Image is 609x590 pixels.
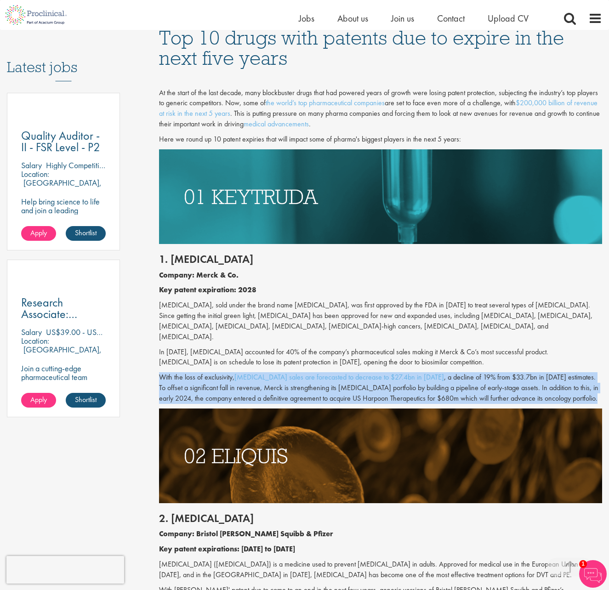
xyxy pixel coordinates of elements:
a: Contact [437,12,465,24]
span: Research Associate: Formulations [21,295,80,333]
img: Chatbot [579,560,607,588]
iframe: reCAPTCHA [6,556,124,584]
span: Location: [21,335,49,346]
span: Salary [21,327,42,337]
a: Jobs [299,12,314,24]
p: [GEOGRAPHIC_DATA], [GEOGRAPHIC_DATA] [21,344,102,363]
h3: Latest jobs [7,36,120,81]
a: About us [337,12,368,24]
p: In [DATE], [MEDICAL_DATA] accounted for 40% of the company’s pharmaceutical sales making it Merck... [159,347,602,368]
span: Apply [30,395,47,404]
a: medical advancements [244,119,309,129]
a: [MEDICAL_DATA] sales are forecasted to decrease to $27.4bn in [DATE] [234,372,444,382]
span: Quality Auditor - II - FSR Level - P2 [21,128,100,155]
a: the world’s top pharmaceutical companies [266,98,385,108]
a: Research Associate: Formulations [21,297,106,320]
p: Here we round up 10 patent expiries that will impact some of pharma's biggest players in the next... [159,134,602,145]
span: Salary [21,160,42,170]
p: Join a cutting-edge pharmaceutical team where your precision and passion for quality will help sh... [21,364,106,416]
a: Upload CV [488,12,529,24]
a: Join us [391,12,414,24]
a: Shortlist [66,393,106,408]
h1: Top 10 drugs with patents due to expire in the next five years [159,28,602,68]
h2: 2. [MEDICAL_DATA] [159,512,602,524]
p: Highly Competitive [46,160,107,170]
a: Apply [21,393,56,408]
p: Help bring science to life and join a leading pharmaceutical company to play a key role in delive... [21,197,106,258]
a: Shortlist [66,226,106,241]
a: Apply [21,226,56,241]
b: Company: Merck & Co. [159,270,239,280]
p: [MEDICAL_DATA], sold under the brand name [MEDICAL_DATA], was first approved by the FDA in [DATE]... [159,300,602,342]
a: $200,000 billion of revenue at risk in the next 5 years [159,98,598,118]
h2: 1. [MEDICAL_DATA] [159,253,602,265]
b: Key patent expiration: 2028 [159,285,256,295]
b: Key patent expirations: [DATE] to [DATE] [159,544,295,554]
a: Quality Auditor - II - FSR Level - P2 [21,130,106,153]
p: [MEDICAL_DATA] ([MEDICAL_DATA]) is a medicine used to prevent [MEDICAL_DATA] in adults. Approved ... [159,559,602,580]
span: Location: [21,169,49,179]
p: With the loss of exclusivity, , a decline of 19% from $33.7bn in [DATE] estimates. To offset a si... [159,372,602,404]
p: US$39.00 - US$43.00 per hour [46,327,149,337]
b: Company: Bristol [PERSON_NAME] Squibb & Pfizer [159,529,333,539]
span: 1 [579,560,587,568]
span: Apply [30,228,47,238]
span: At the start of the last decade, many blockbuster drugs that had powered years of growth were los... [159,88,600,129]
img: Drugs with patents due to expire Eliquis [159,408,602,503]
p: [GEOGRAPHIC_DATA], [GEOGRAPHIC_DATA] [21,177,102,197]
